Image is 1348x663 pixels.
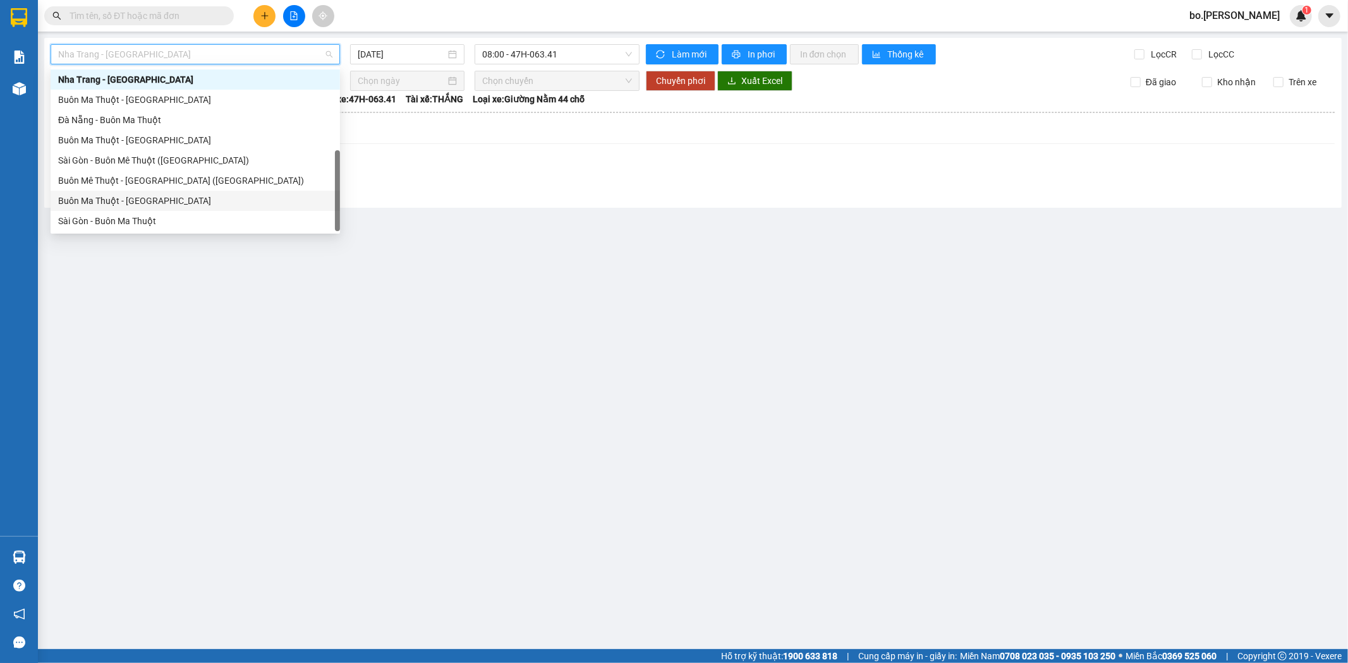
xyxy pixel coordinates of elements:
div: Sài Gòn - Buôn Ma Thuột [51,211,340,231]
button: downloadXuất Excel [717,71,792,91]
span: search [52,11,61,20]
div: Buôn Mê Thuột - [GEOGRAPHIC_DATA] ([GEOGRAPHIC_DATA]) [58,174,332,188]
div: Nha Trang - Buôn Ma Thuột [51,69,340,90]
span: ⚪️ [1119,654,1122,659]
span: copyright [1278,652,1287,660]
span: | [847,649,849,663]
span: 1 [1304,6,1309,15]
button: In đơn chọn [790,44,859,64]
span: plus [260,11,269,20]
span: Đã giao [1141,75,1181,89]
input: 12/08/2025 [358,47,446,61]
button: printerIn phơi [722,44,787,64]
div: Đà Nẵng - Buôn Ma Thuột [51,110,340,130]
span: notification [13,608,25,620]
button: plus [253,5,276,27]
span: 08:00 - 47H-063.41 [482,45,631,64]
button: syncLàm mới [646,44,719,64]
span: Làm mới [672,47,708,61]
strong: 0708 023 035 - 0935 103 250 [1000,651,1115,661]
span: aim [319,11,327,20]
span: question-circle [13,580,25,592]
div: Buôn Ma Thuột - [GEOGRAPHIC_DATA] [58,194,332,208]
div: Buôn Mê Thuột - Sài Gòn (Hàng Hóa) [51,170,340,191]
img: warehouse-icon [13,551,26,564]
span: message [13,636,25,648]
span: file-add [289,11,298,20]
span: caret-down [1324,10,1335,21]
button: Chuyển phơi [646,71,715,91]
span: printer [732,50,743,60]
div: Sài Gòn - Buôn Ma Thuột [58,214,332,228]
div: Đà Nẵng - Buôn Ma Thuột [58,113,332,127]
span: Miền Bắc [1126,649,1217,663]
img: logo-vxr [11,8,27,27]
button: caret-down [1318,5,1340,27]
span: Lọc CC [1204,47,1237,61]
sup: 1 [1302,6,1311,15]
div: Sài Gòn - Buôn Mê Thuột ([GEOGRAPHIC_DATA]) [58,153,332,167]
img: solution-icon [13,51,26,64]
strong: 0369 525 060 [1162,651,1217,661]
span: In phơi [748,47,777,61]
span: Chọn chuyến [482,71,631,90]
span: | [1226,649,1228,663]
div: Buôn Ma Thuột - [GEOGRAPHIC_DATA] [58,133,332,147]
div: Sài Gòn - Buôn Mê Thuột (Hàng Hóa) [51,150,340,170]
span: bar-chart [872,50,883,60]
img: icon-new-feature [1296,10,1307,21]
span: Nha Trang - Buôn Ma Thuột [58,45,332,64]
span: sync [656,50,667,60]
span: Thống kê [888,47,926,61]
strong: 1900 633 818 [783,651,837,661]
span: Trên xe [1284,75,1321,89]
button: file-add [283,5,305,27]
div: Nha Trang - [GEOGRAPHIC_DATA] [58,73,332,87]
span: Lọc CR [1146,47,1179,61]
div: Buôn Ma Thuột - Nha Trang [51,90,340,110]
input: Tìm tên, số ĐT hoặc mã đơn [70,9,219,23]
span: Cung cấp máy in - giấy in: [858,649,957,663]
span: Hỗ trợ kỹ thuật: [721,649,837,663]
button: aim [312,5,334,27]
img: warehouse-icon [13,82,26,95]
button: bar-chartThống kê [862,44,936,64]
span: Số xe: 47H-063.41 [325,92,396,106]
div: Buôn Ma Thuột - [GEOGRAPHIC_DATA] [58,93,332,107]
div: Buôn Ma Thuột - Đà Nẵng [51,130,340,150]
span: bo.[PERSON_NAME] [1179,8,1290,23]
input: Chọn ngày [358,74,446,88]
span: Tài xế: THẮNG [406,92,463,106]
span: Miền Nam [960,649,1115,663]
div: Buôn Ma Thuột - Sài Gòn [51,191,340,211]
span: Loại xe: Giường Nằm 44 chỗ [473,92,585,106]
span: Kho nhận [1212,75,1261,89]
